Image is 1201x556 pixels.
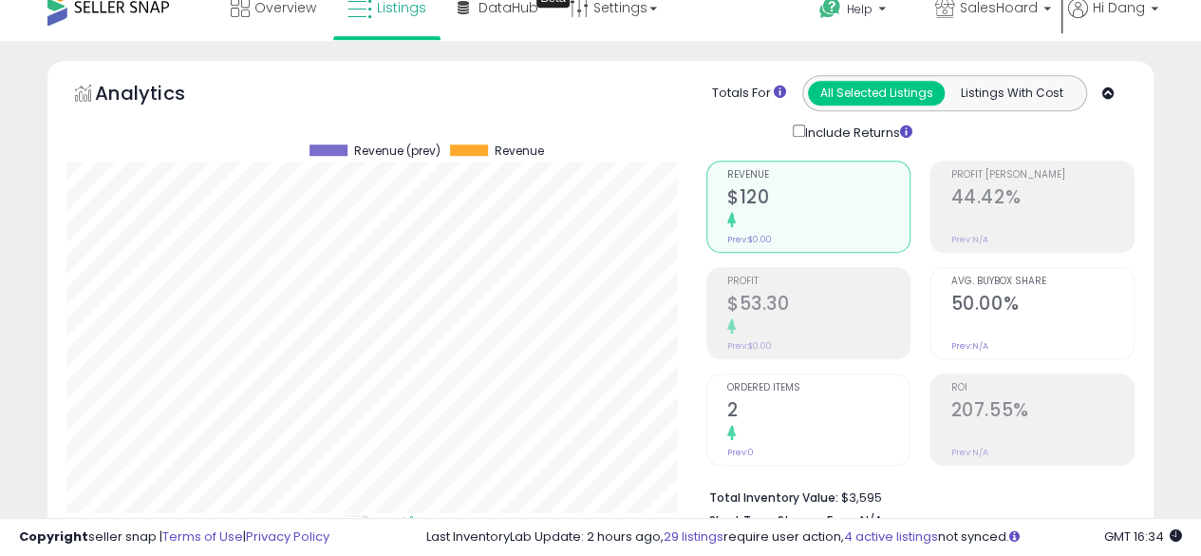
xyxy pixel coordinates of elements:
h2: 50.00% [950,293,1134,318]
span: 2025-10-13 16:34 GMT [1104,527,1182,546]
b: Total Inventory Value: [709,489,838,506]
span: Profit [727,277,910,287]
span: Revenue [495,144,544,158]
a: Terms of Use [162,527,243,546]
div: Totals For [712,85,786,103]
a: 4 active listings [844,527,938,546]
h2: 2 [727,399,910,425]
a: Privacy Policy [246,527,329,546]
div: Last InventoryLab Update: 2 hours ago, require user action, not synced. [426,528,1182,546]
small: Prev: $0.00 [727,234,772,245]
small: Prev: $0.00 [727,340,772,352]
h5: Analytics [95,80,222,111]
h2: $53.30 [727,293,910,318]
button: All Selected Listings [808,81,945,105]
div: seller snap | | [19,528,329,546]
a: 29 listings [664,527,723,546]
strong: Copyright [19,527,88,546]
span: Help [847,1,873,17]
small: Prev: N/A [950,447,987,458]
span: Revenue (prev) [354,144,441,158]
h2: 207.55% [950,399,1134,425]
span: Profit [PERSON_NAME] [950,170,1134,181]
small: Prev: 0 [727,447,754,458]
small: Prev: N/A [950,234,987,245]
span: Revenue [727,170,910,181]
span: Ordered Items [727,383,910,393]
h2: $120 [727,186,910,212]
span: ROI [950,383,1134,393]
li: $3,595 [709,485,1120,508]
button: Listings With Cost [944,81,1080,105]
span: Avg. Buybox Share [950,277,1134,287]
div: Include Returns [779,121,935,143]
h2: 44.42% [950,186,1134,212]
small: Prev: N/A [950,340,987,352]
